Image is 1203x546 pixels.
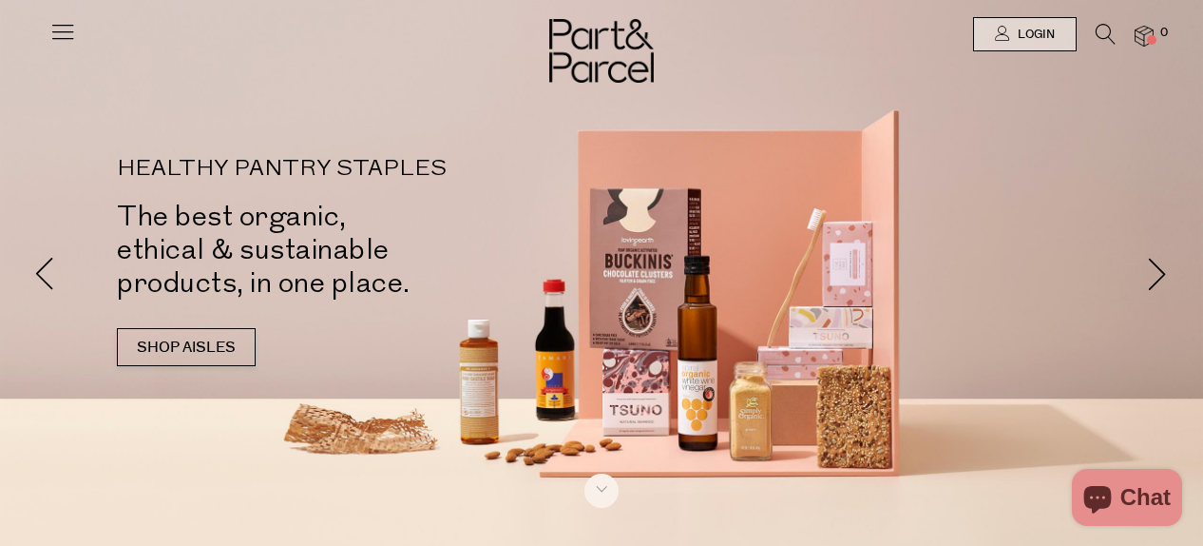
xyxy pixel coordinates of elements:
h2: The best organic, ethical & sustainable products, in one place. [117,200,630,300]
a: SHOP AISLES [117,328,256,366]
inbox-online-store-chat: Shopify online store chat [1066,469,1188,531]
a: Login [973,17,1077,51]
span: Login [1013,27,1055,43]
a: 0 [1135,26,1154,46]
img: Part&Parcel [549,19,654,83]
p: HEALTHY PANTRY STAPLES [117,158,630,181]
span: 0 [1155,25,1173,42]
